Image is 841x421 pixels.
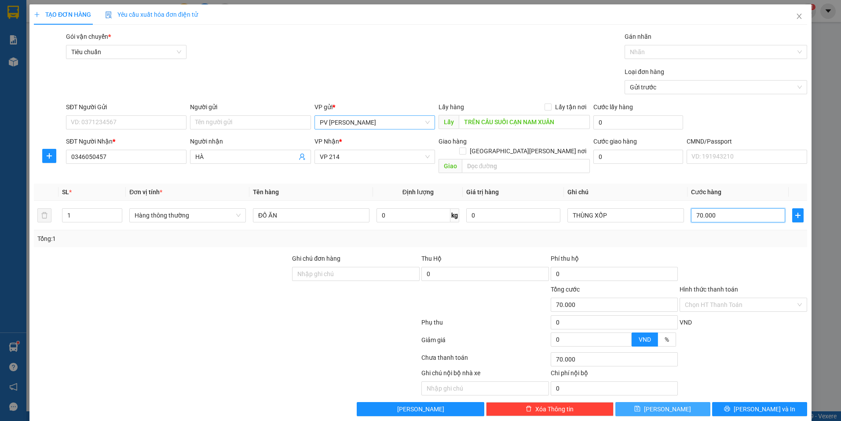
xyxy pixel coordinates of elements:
[796,13,803,20] span: close
[593,103,633,111] label: Cước lấy hàng
[551,368,678,381] div: Chi phí nội bộ
[23,14,71,47] strong: CÔNG TY TNHH [GEOGRAPHIC_DATA] 214 QL13 - P.26 - Q.BÌNH THẠNH - TP HCM 1900888606
[792,208,804,222] button: plus
[292,255,340,262] label: Ghi chú đơn hàng
[639,336,651,343] span: VND
[439,115,459,129] span: Lấy
[567,208,684,222] input: Ghi Chú
[420,335,550,351] div: Giảm giá
[9,61,18,74] span: Nơi gửi:
[397,404,444,414] span: [PERSON_NAME]
[634,406,640,413] span: save
[34,11,40,18] span: plus
[551,254,678,267] div: Phí thu hộ
[43,152,56,159] span: plus
[299,153,306,160] span: user-add
[66,137,186,146] div: SĐT Người Nhận
[421,381,549,395] input: Nhập ghi chú
[9,20,20,42] img: logo
[190,137,311,146] div: Người nhận
[320,150,430,163] span: VP 214
[535,404,574,414] span: Xóa Thông tin
[402,188,434,196] span: Định lượng
[734,404,795,414] span: [PERSON_NAME] và In
[66,102,186,112] div: SĐT Người Gửi
[67,61,81,74] span: Nơi nhận:
[30,53,102,59] strong: BIÊN NHẬN GỬI HÀNG HOÁ
[439,159,462,173] span: Giao
[593,138,637,145] label: Cước giao hàng
[466,188,499,196] span: Giá trị hàng
[593,150,683,164] input: Cước giao hàng
[42,149,56,163] button: plus
[459,115,590,129] input: Dọc đường
[625,68,664,75] label: Loại đơn hàng
[680,286,738,293] label: Hình thức thanh toán
[712,402,807,416] button: printer[PERSON_NAME] và In
[320,116,430,129] span: PV Nam Đong
[30,62,64,71] span: PV [PERSON_NAME]
[665,336,669,343] span: %
[793,212,803,219] span: plus
[105,11,112,18] img: icon
[420,318,550,333] div: Phụ thu
[37,208,51,222] button: delete
[551,286,580,293] span: Tổng cước
[190,102,311,112] div: Người gửi
[420,353,550,368] div: Chưa thanh toán
[421,255,442,262] span: Thu Hộ
[314,102,435,112] div: VP gửi
[314,138,339,145] span: VP Nhận
[552,102,590,112] span: Lấy tận nơi
[466,208,560,222] input: 0
[724,406,730,413] span: printer
[439,103,464,111] span: Lấy hàng
[84,40,124,46] span: 14:06:23 [DATE]
[625,33,651,40] label: Gán nhãn
[615,402,710,416] button: save[PERSON_NAME]
[687,137,807,146] div: CMND/Passport
[439,138,467,145] span: Giao hàng
[462,159,590,173] input: Dọc đường
[691,188,721,196] span: Cước hàng
[486,402,614,416] button: deleteXóa Thông tin
[135,209,241,222] span: Hàng thông thường
[253,188,279,196] span: Tên hàng
[292,267,420,281] input: Ghi chú đơn hàng
[71,45,181,59] span: Tiêu chuẩn
[466,146,590,156] span: [GEOGRAPHIC_DATA][PERSON_NAME] nơi
[253,208,369,222] input: VD: Bàn, Ghế
[680,319,692,326] span: VND
[62,188,69,196] span: SL
[630,81,802,94] span: Gửi trước
[450,208,459,222] span: kg
[129,188,162,196] span: Đơn vị tính
[34,11,91,18] span: TẠO ĐƠN HÀNG
[357,402,484,416] button: [PERSON_NAME]
[421,368,549,381] div: Ghi chú nội bộ nhà xe
[564,184,687,201] th: Ghi chú
[88,33,124,40] span: ND08250371
[37,234,325,244] div: Tổng: 1
[526,406,532,413] span: delete
[644,404,691,414] span: [PERSON_NAME]
[66,33,111,40] span: Gói vận chuyển
[105,11,198,18] span: Yêu cầu xuất hóa đơn điện tử
[787,4,812,29] button: Close
[593,115,683,129] input: Cước lấy hàng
